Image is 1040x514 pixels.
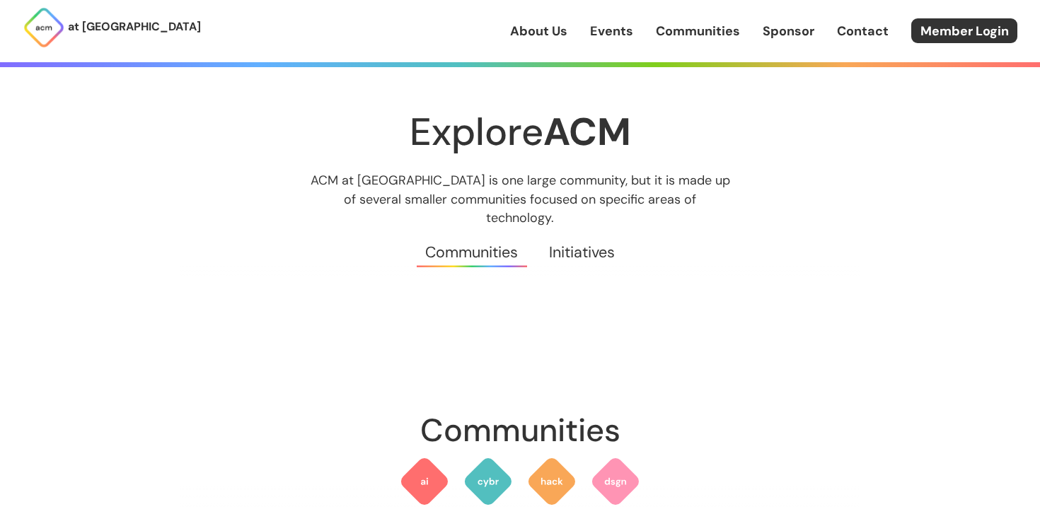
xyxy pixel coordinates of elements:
p: at [GEOGRAPHIC_DATA] [68,18,201,36]
img: ACM Cyber [463,456,514,507]
a: About Us [510,22,567,40]
a: Communities [410,227,533,278]
img: ACM Hack [526,456,577,507]
p: ACM at [GEOGRAPHIC_DATA] is one large community, but it is made up of several smaller communities... [297,171,743,226]
h2: Communities [180,405,860,456]
img: ACM Design [590,456,641,507]
h1: Explore [180,111,860,153]
a: Communities [656,22,740,40]
img: ACM Logo [23,6,65,49]
a: at [GEOGRAPHIC_DATA] [23,6,201,49]
a: Initiatives [533,227,630,278]
strong: ACM [543,107,631,157]
a: Sponsor [763,22,814,40]
a: Member Login [911,18,1017,43]
a: Contact [837,22,889,40]
a: Events [590,22,633,40]
img: ACM AI [399,456,450,507]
